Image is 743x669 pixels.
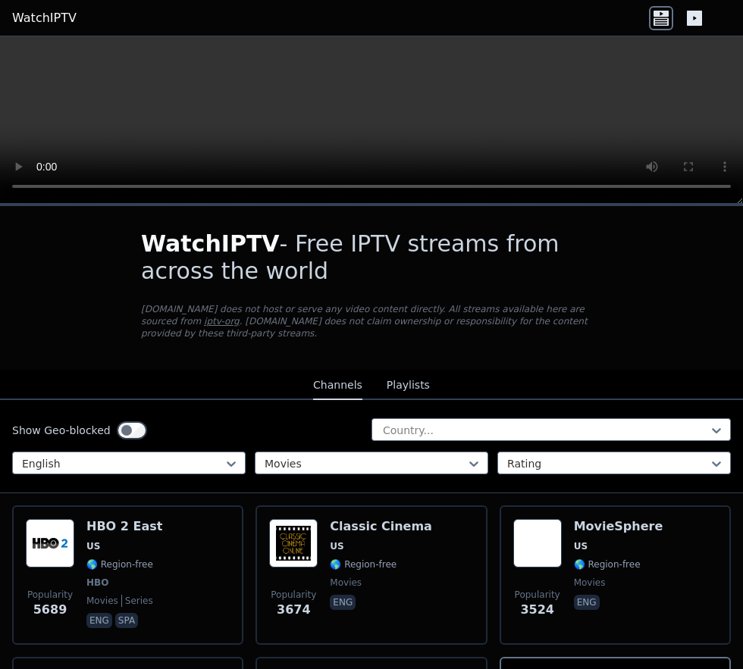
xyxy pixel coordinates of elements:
span: 3674 [277,601,311,619]
span: US [574,540,588,552]
span: movies [574,577,606,589]
span: Popularity [27,589,73,601]
span: 3524 [520,601,554,619]
p: eng [574,595,600,610]
span: US [86,540,100,552]
span: movies [330,577,362,589]
span: 🌎 Region-free [574,558,641,571]
span: US [330,540,343,552]
h1: - Free IPTV streams from across the world [141,230,602,285]
span: movies [86,595,118,607]
label: Show Geo-blocked [12,423,111,438]
a: WatchIPTV [12,9,77,27]
img: MovieSphere [513,519,562,567]
button: Playlists [387,371,430,400]
h6: MovieSphere [574,519,663,534]
span: 🌎 Region-free [86,558,153,571]
span: series [121,595,153,607]
img: HBO 2 East [26,519,74,567]
p: spa [115,613,138,628]
p: eng [86,613,112,628]
h6: HBO 2 East [86,519,162,534]
span: Popularity [271,589,316,601]
span: HBO [86,577,108,589]
span: 5689 [33,601,67,619]
span: WatchIPTV [141,230,280,257]
span: 🌎 Region-free [330,558,397,571]
a: iptv-org [204,316,240,327]
p: [DOMAIN_NAME] does not host or serve any video content directly. All streams available here are s... [141,303,602,339]
img: Classic Cinema [269,519,318,567]
h6: Classic Cinema [330,519,432,534]
button: Channels [313,371,362,400]
p: eng [330,595,356,610]
span: Popularity [515,589,560,601]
